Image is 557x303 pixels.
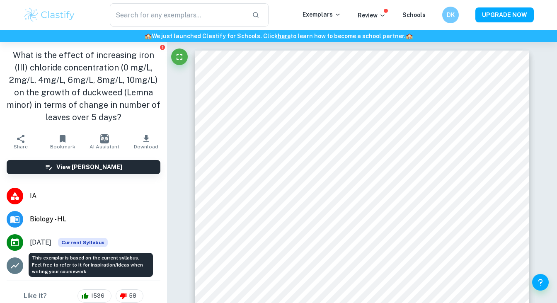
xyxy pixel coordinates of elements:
p: Exemplars [303,10,341,19]
h6: DK [446,10,455,19]
span: 1536 [86,292,109,300]
span: IA [30,191,160,201]
h6: Like it? [24,291,47,301]
div: This exemplar is based on the current syllabus. Feel free to refer to it for inspiration/ideas wh... [58,238,108,247]
span: 58 [124,292,141,300]
input: Search for any exemplars... [110,3,245,27]
button: Download [125,130,167,153]
button: DK [442,7,459,23]
span: [DATE] [30,238,51,247]
button: Help and Feedback [532,274,549,291]
div: 58 [116,289,143,303]
button: Bookmark [42,130,84,153]
span: AI Assistant [90,144,119,150]
span: 🏫 [145,33,152,39]
img: AI Assistant [100,134,109,143]
div: 1536 [77,289,111,303]
button: UPGRADE NOW [475,7,534,22]
p: Review [358,11,386,20]
span: Bookmark [50,144,75,150]
img: Clastify logo [23,7,76,23]
button: AI Assistant [84,130,126,153]
div: This exemplar is based on the current syllabus. Feel free to refer to it for inspiration/ideas wh... [29,253,153,277]
a: here [278,33,291,39]
button: View [PERSON_NAME] [7,160,160,174]
button: Report issue [159,44,165,50]
h6: We just launched Clastify for Schools. Click to learn how to become a school partner. [2,32,555,41]
span: Share [14,144,28,150]
a: Schools [402,12,426,18]
span: 🏫 [406,33,413,39]
h1: What is the effect of increasing iron (III) chloride concentration (0 mg/L, 2mg/L, 4mg/L, 6mg/L, ... [7,49,160,124]
span: Current Syllabus [58,238,108,247]
button: Fullscreen [171,48,188,65]
span: Biology - HL [30,214,160,224]
h6: View [PERSON_NAME] [56,162,122,172]
span: Download [134,144,158,150]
